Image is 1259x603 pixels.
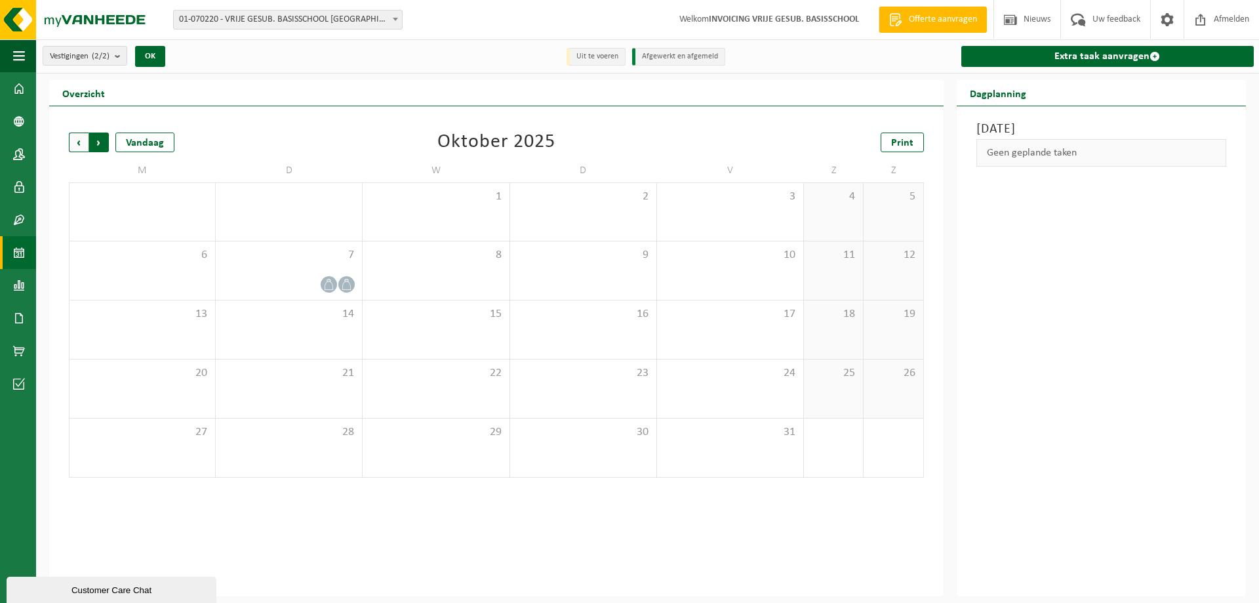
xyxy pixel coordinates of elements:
[881,133,924,152] a: Print
[369,190,502,204] span: 1
[810,190,856,204] span: 4
[222,366,355,381] span: 21
[43,46,127,66] button: Vestigingen(2/2)
[709,14,859,24] strong: INVOICING VRIJE GESUB. BASISSCHOOL
[517,248,650,262] span: 9
[517,425,650,440] span: 30
[69,159,216,182] td: M
[222,425,355,440] span: 28
[76,307,209,322] span: 13
[89,133,109,152] span: Volgende
[517,190,650,204] span: 2
[49,80,118,106] h2: Overzicht
[870,366,916,381] span: 26
[517,307,650,322] span: 16
[664,366,797,381] span: 24
[810,307,856,322] span: 18
[76,425,209,440] span: 27
[664,248,797,262] span: 10
[369,425,502,440] span: 29
[957,80,1039,106] h2: Dagplanning
[222,248,355,262] span: 7
[870,190,916,204] span: 5
[437,133,555,152] div: Oktober 2025
[92,52,110,60] count: (2/2)
[567,48,626,66] li: Uit te voeren
[891,138,913,148] span: Print
[76,248,209,262] span: 6
[906,13,980,26] span: Offerte aanvragen
[664,425,797,440] span: 31
[632,48,725,66] li: Afgewerkt en afgemeld
[216,159,363,182] td: D
[657,159,804,182] td: V
[50,47,110,66] span: Vestigingen
[173,10,403,30] span: 01-070220 - VRIJE GESUB. BASISSCHOOL MOEN - MOEN
[879,7,987,33] a: Offerte aanvragen
[363,159,510,182] td: W
[664,190,797,204] span: 3
[664,307,797,322] span: 17
[517,366,650,381] span: 23
[864,159,923,182] td: Z
[810,366,856,381] span: 25
[870,248,916,262] span: 12
[69,133,89,152] span: Vorige
[7,574,219,603] iframe: chat widget
[961,46,1254,67] a: Extra taak aanvragen
[76,366,209,381] span: 20
[976,139,1226,167] div: Geen geplande taken
[810,248,856,262] span: 11
[222,307,355,322] span: 14
[804,159,864,182] td: Z
[870,307,916,322] span: 19
[369,248,502,262] span: 8
[510,159,657,182] td: D
[174,10,402,29] span: 01-070220 - VRIJE GESUB. BASISSCHOOL MOEN - MOEN
[135,46,165,67] button: OK
[369,307,502,322] span: 15
[976,119,1226,139] h3: [DATE]
[115,133,174,152] div: Vandaag
[369,366,502,381] span: 22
